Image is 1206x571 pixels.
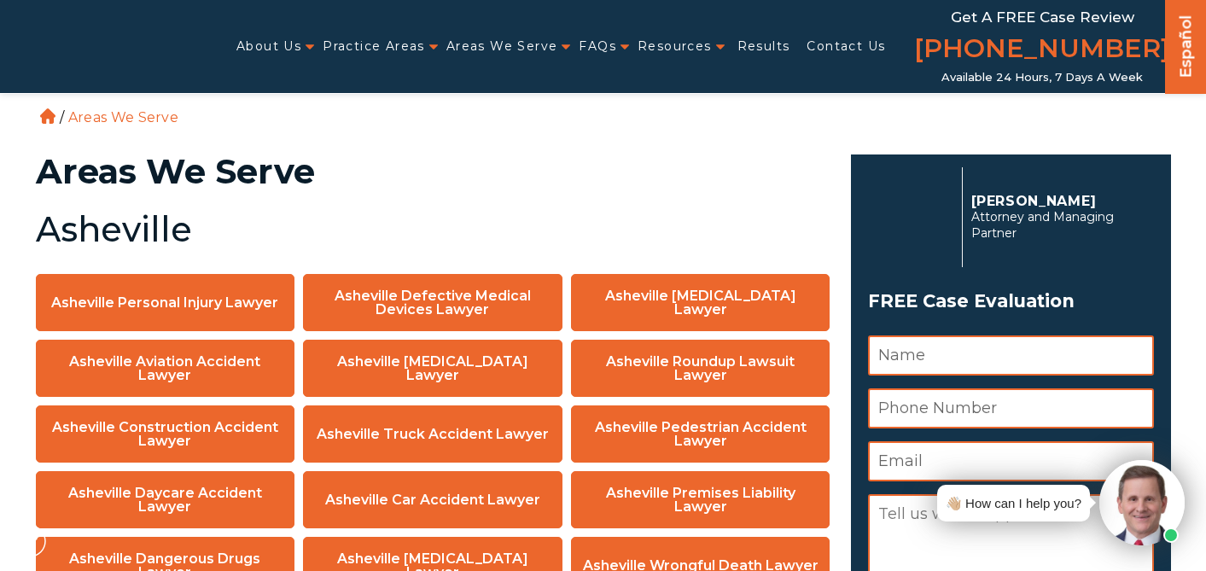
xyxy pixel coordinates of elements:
a: Areas We Serve [446,29,558,64]
a: Asheville Car Accident Lawyer [303,471,562,528]
a: Asheville [MEDICAL_DATA] Lawyer [571,274,830,331]
img: Auger & Auger Accident and Injury Lawyers Logo [10,32,208,61]
a: Asheville [MEDICAL_DATA] Lawyer [303,340,562,397]
a: Asheville Truck Accident Lawyer [303,405,562,463]
a: Home [40,108,55,124]
span: FREE Case Evaluation [868,285,1154,318]
a: Asheville Premises Liability Lawyer [571,471,830,528]
h1: Areas We Serve [36,154,830,189]
a: Asheville Pedestrian Accident Lawyer [571,405,830,463]
a: Results [737,29,790,64]
span: Attorney and Managing Partner [971,209,1145,242]
span: Get a FREE Case Review [951,9,1134,26]
img: Intaker widget Avatar [1099,460,1185,545]
a: Asheville Roundup Lawsuit Lawyer [571,340,830,397]
h2: Asheville [36,211,830,248]
a: Contact Us [807,29,885,64]
span: Available 24 Hours, 7 Days a Week [941,71,1143,84]
a: Asheville Daycare Accident Lawyer [36,471,295,528]
a: Asheville Personal Injury Lawyer [36,274,295,331]
div: 👋🏼 How can I help you? [946,492,1081,515]
input: Phone Number [868,388,1154,428]
input: Name [868,335,1154,376]
a: FAQs [579,29,616,64]
a: [PHONE_NUMBER] [914,30,1170,71]
p: [PERSON_NAME] [971,193,1145,209]
a: Asheville Defective Medical Devices Lawyer [303,274,562,331]
input: Email [868,441,1154,481]
img: Herbert Auger [868,174,953,259]
a: Resources [638,29,712,64]
a: Practice Areas [323,29,425,64]
a: About Us [236,29,301,64]
a: Asheville Construction Accident Lawyer [36,405,295,463]
li: Areas We Serve [64,109,183,125]
a: Asheville Aviation Accident Lawyer [36,340,295,397]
